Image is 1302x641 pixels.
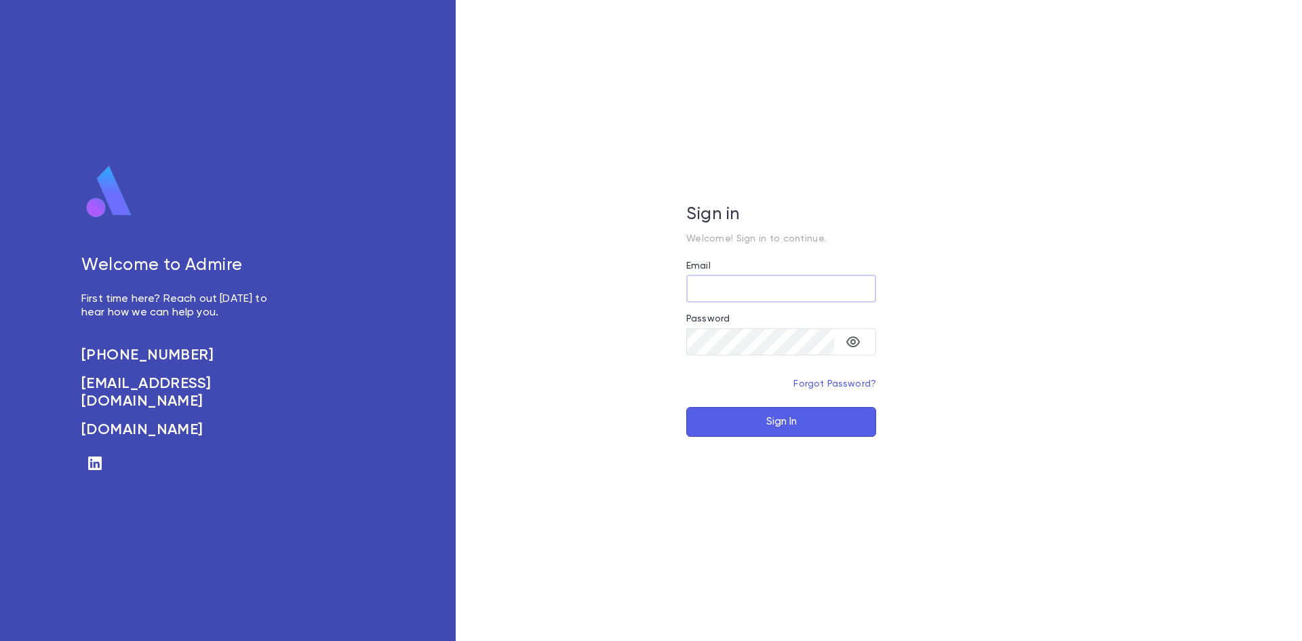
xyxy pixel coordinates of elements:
h5: Welcome to Admire [81,256,282,276]
img: logo [81,165,137,219]
p: Welcome! Sign in to continue. [686,233,876,244]
label: Email [686,260,711,271]
p: First time here? Reach out [DATE] to hear how we can help you. [81,292,282,319]
h5: Sign in [686,205,876,225]
a: [PHONE_NUMBER] [81,347,282,364]
label: Password [686,313,730,324]
a: [EMAIL_ADDRESS][DOMAIN_NAME] [81,375,282,410]
button: Sign In [686,407,876,437]
a: [DOMAIN_NAME] [81,421,282,439]
button: toggle password visibility [840,328,867,355]
a: Forgot Password? [793,379,876,389]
